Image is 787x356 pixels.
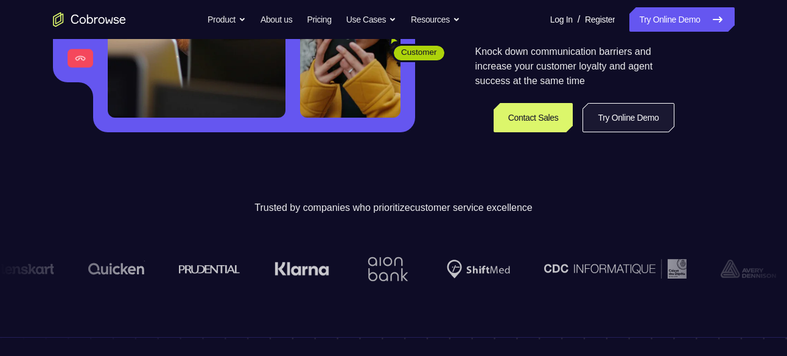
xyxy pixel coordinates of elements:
a: Go to the home page [53,12,126,27]
img: CDC Informatique [544,259,687,278]
button: Resources [411,7,460,32]
p: Knock down communication barriers and increase your customer loyalty and agent success at the sam... [475,44,674,88]
img: Aion Bank [363,244,413,294]
img: prudential [179,264,240,274]
span: / [578,12,580,27]
button: Product [208,7,246,32]
a: Register [585,7,615,32]
a: About us [261,7,292,32]
a: Log In [550,7,573,32]
img: Shiftmed [447,260,510,279]
a: Try Online Demo [629,7,734,32]
button: Use Cases [346,7,396,32]
a: Pricing [307,7,331,32]
img: Klarna [275,262,329,276]
a: Try Online Demo [582,103,674,132]
span: customer service excellence [410,202,533,213]
a: Contact Sales [494,103,573,132]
